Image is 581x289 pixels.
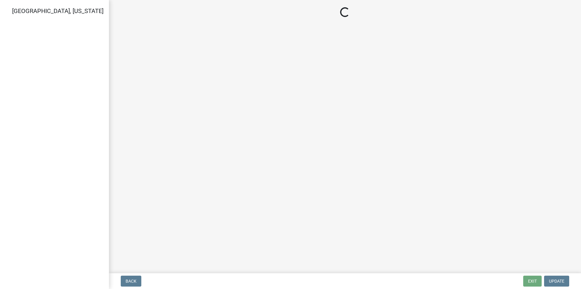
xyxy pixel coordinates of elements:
[126,279,136,284] span: Back
[544,276,569,287] button: Update
[121,276,141,287] button: Back
[549,279,564,284] span: Update
[523,276,542,287] button: Exit
[12,7,103,15] span: [GEOGRAPHIC_DATA], [US_STATE]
